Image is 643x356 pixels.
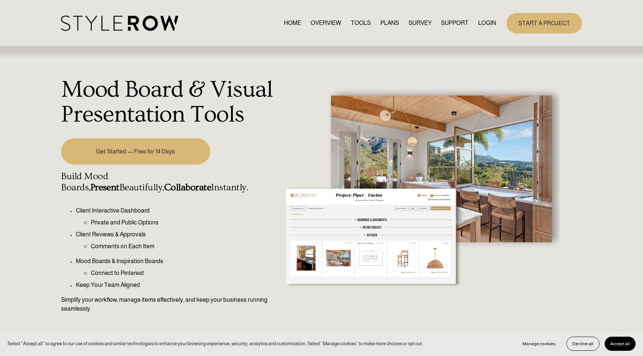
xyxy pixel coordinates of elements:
[311,18,341,28] a: OVERVIEW
[91,269,276,278] p: Connect to Pinterest
[76,206,276,215] p: Client Interactive Dashboard
[61,138,210,165] a: Get Started — Free for 14 Days
[572,341,594,346] span: Decline all
[441,19,468,27] span: SUPPORT
[76,281,276,289] p: Keep Your Team Aligned
[61,77,276,127] h1: Mood Board & Visual Presentation Tools
[90,182,119,193] strong: Present
[605,337,636,351] button: Accept all
[76,257,276,266] p: Mood Boards & Inspiration Boards
[441,18,468,28] a: folder dropdown
[7,340,423,347] p: Select “Accept all” to agree to our use of cookies and similar technologies to enhance your brows...
[91,218,276,227] p: Private and Public Options
[522,341,556,346] span: Manage cookies
[284,18,301,28] a: HOME
[76,230,276,239] p: Client Reviews & Approvals
[91,242,276,251] p: Comments on Each Item
[61,295,276,313] p: Simplify your workflow, manage items effectively, and keep your business running seamlessly.
[351,18,371,28] a: TOOLS
[506,13,582,33] a: START A PROJECT
[61,16,178,31] img: StyleRow
[478,18,496,28] a: LOGIN
[409,18,432,28] a: SURVEY
[566,337,599,351] button: Decline all
[380,18,399,28] a: PLANS
[610,341,630,346] span: Accept all
[517,337,561,351] button: Manage cookies
[61,171,276,193] h4: Build Mood Boards, Beautifully, Instantly.
[164,182,211,193] strong: Collaborate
